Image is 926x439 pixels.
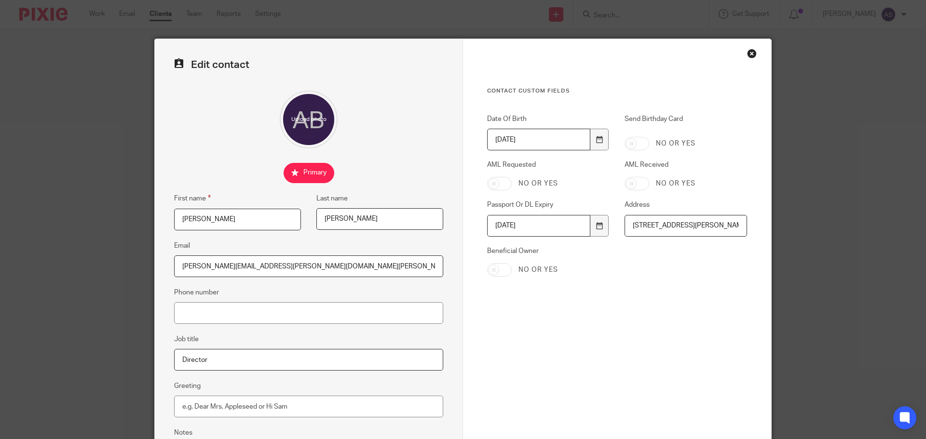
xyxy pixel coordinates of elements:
[487,215,590,237] input: YYYY-MM-DD
[487,246,610,256] label: Beneficial Owner
[174,428,192,438] label: Notes
[174,334,199,344] label: Job title
[625,160,747,170] label: AML Received
[174,288,219,297] label: Phone number
[656,139,695,148] label: No or yes
[174,381,201,391] label: Greeting
[174,193,211,204] label: First name
[174,396,443,417] input: e.g. Dear Mrs. Appleseed or Hi Sam
[487,200,610,210] label: Passport Or DL Expiry
[747,49,757,58] div: Close this dialog window
[174,241,190,251] label: Email
[656,179,695,188] label: No or yes
[487,114,610,124] label: Date Of Birth
[174,58,443,71] h2: Edit contact
[487,160,610,170] label: AML Requested
[625,200,747,210] label: Address
[487,129,590,150] input: YYYY-MM-DD
[518,179,558,188] label: No or yes
[625,114,747,130] label: Send Birthday Card
[518,265,558,275] label: No or yes
[487,87,747,95] h3: Contact Custom fields
[316,194,348,203] label: Last name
